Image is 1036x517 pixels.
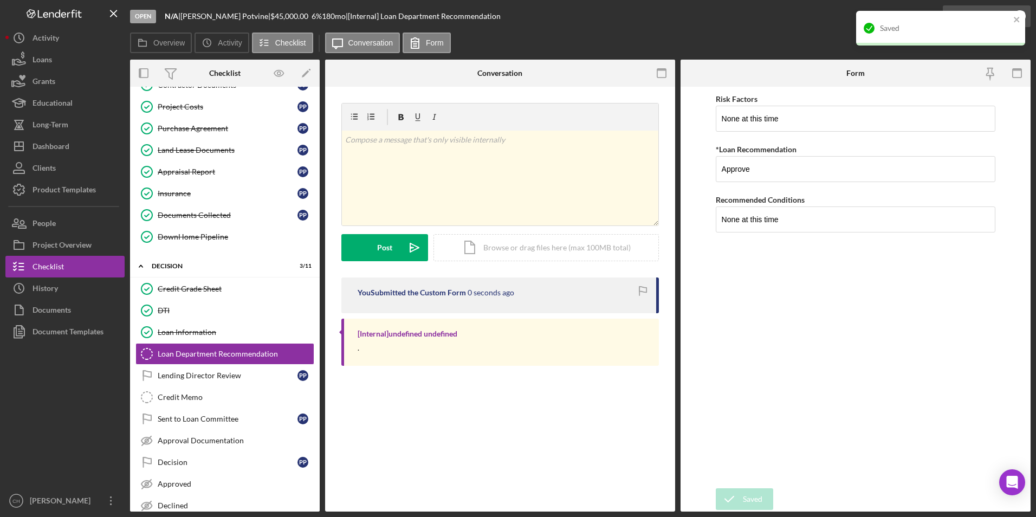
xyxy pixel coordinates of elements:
[135,204,314,226] a: Documents CollectedPP
[297,413,308,424] div: P P
[33,234,92,258] div: Project Overview
[158,480,314,488] div: Approved
[135,430,314,451] a: Approval Documentation
[5,179,125,201] button: Product Templates
[158,285,314,293] div: Credit Grade Sheet
[5,157,125,179] button: Clients
[297,123,308,134] div: P P
[426,38,444,47] label: Form
[33,299,71,324] div: Documents
[135,473,314,495] a: Approved
[5,49,125,70] button: Loans
[135,408,314,430] a: Sent to Loan CommitteePP
[880,24,1010,33] div: Saved
[33,212,56,237] div: People
[716,145,797,154] label: *Loan Recommendation
[33,256,64,280] div: Checklist
[33,157,56,182] div: Clients
[135,118,314,139] a: Purchase AgreementPP
[33,277,58,302] div: History
[33,179,96,203] div: Product Templates
[468,288,514,297] time: 2025-08-20 15:05
[312,12,322,21] div: 6 %
[33,321,103,345] div: Document Templates
[297,145,308,156] div: P P
[325,33,400,53] button: Conversation
[158,232,314,241] div: DownHome Pipeline
[135,96,314,118] a: Project CostsPP
[33,92,73,117] div: Educational
[5,256,125,277] button: Checklist
[297,166,308,177] div: P P
[477,69,522,77] div: Conversation
[716,94,757,104] label: Risk Factors
[5,321,125,342] button: Document Templates
[209,69,241,77] div: Checklist
[5,234,125,256] a: Project Overview
[297,457,308,468] div: P P
[33,49,52,73] div: Loans
[1013,15,1021,25] button: close
[158,415,297,423] div: Sent to Loan Committee
[158,146,297,154] div: Land Lease Documents
[33,114,68,138] div: Long-Term
[358,329,457,338] div: [Internal] undefined undefined
[135,495,314,516] a: Declined
[292,263,312,269] div: 3 / 11
[5,92,125,114] button: Educational
[403,33,451,53] button: Form
[180,12,270,21] div: [PERSON_NAME] Potvine |
[943,5,1031,27] button: Mark Complete
[158,167,297,176] div: Appraisal Report
[153,38,185,47] label: Overview
[158,102,297,111] div: Project Costs
[33,70,55,95] div: Grants
[275,38,306,47] label: Checklist
[158,371,297,380] div: Lending Director Review
[5,135,125,157] button: Dashboard
[5,114,125,135] button: Long-Term
[135,183,314,204] a: InsurancePP
[135,365,314,386] a: Lending Director ReviewPP
[5,277,125,299] button: History
[346,12,501,21] div: | [Internal] Loan Department Recommendation
[135,226,314,248] a: DownHome Pipeline
[5,299,125,321] button: Documents
[33,27,59,51] div: Activity
[12,498,20,504] text: CH
[158,350,314,358] div: Loan Department Recommendation
[341,234,428,261] button: Post
[716,488,773,510] button: Saved
[954,5,1006,27] div: Mark Complete
[158,306,314,315] div: DTI
[5,27,125,49] button: Activity
[135,386,314,408] a: Credit Memo
[195,33,249,53] button: Activity
[297,210,308,221] div: P P
[297,370,308,381] div: P P
[158,458,297,467] div: Decision
[297,188,308,199] div: P P
[135,343,314,365] a: Loan Department Recommendation
[33,135,69,160] div: Dashboard
[27,490,98,514] div: [PERSON_NAME]
[158,189,297,198] div: Insurance
[348,38,393,47] label: Conversation
[322,12,346,21] div: 180 mo
[252,33,313,53] button: Checklist
[135,451,314,473] a: DecisionPP
[270,12,312,21] div: $45,000.00
[130,33,192,53] button: Overview
[5,70,125,92] button: Grants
